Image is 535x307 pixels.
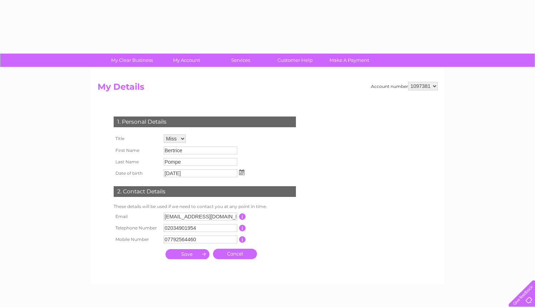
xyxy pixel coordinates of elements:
[112,211,162,222] th: Email
[239,169,244,175] img: ...
[320,54,379,67] a: Make A Payment
[211,54,270,67] a: Services
[112,222,162,234] th: Telephone Number
[112,145,162,156] th: First Name
[239,236,246,243] input: Information
[239,213,246,220] input: Information
[112,202,298,211] td: These details will be used if we need to contact you at any point in time.
[103,54,162,67] a: My Clear Business
[112,156,162,168] th: Last Name
[98,82,438,95] h2: My Details
[213,249,257,259] a: Cancel
[239,225,246,231] input: Information
[165,249,209,259] input: Submit
[114,117,296,127] div: 1. Personal Details
[371,82,438,90] div: Account number
[157,54,216,67] a: My Account
[114,186,296,197] div: 2. Contact Details
[266,54,325,67] a: Customer Help
[112,234,162,245] th: Mobile Number
[112,133,162,145] th: Title
[112,168,162,179] th: Date of birth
